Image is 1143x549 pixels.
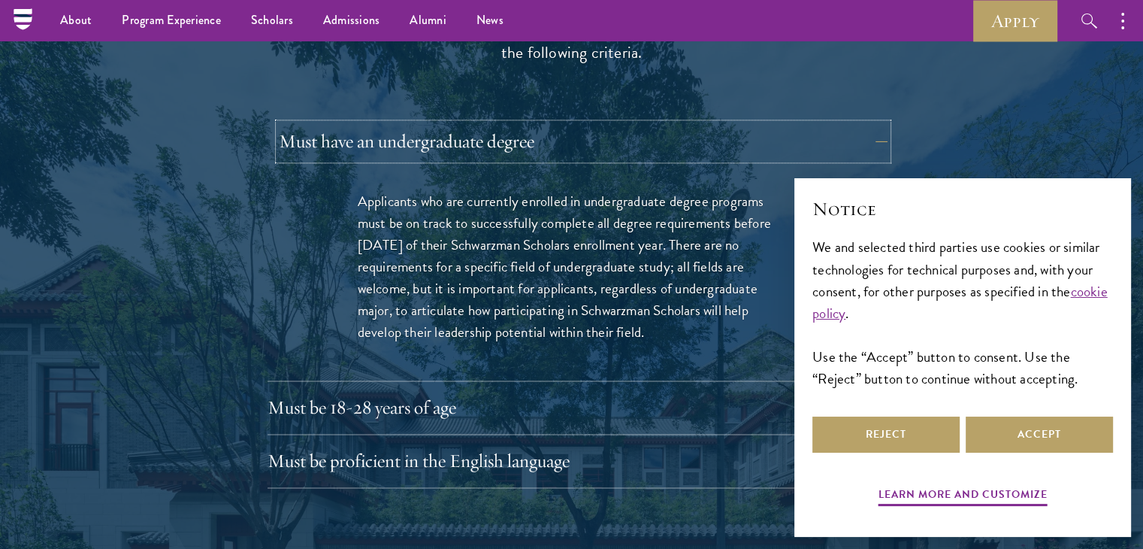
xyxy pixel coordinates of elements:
h2: Notice [812,196,1113,222]
div: We and selected third parties use cookies or similar technologies for technical purposes and, wit... [812,236,1113,389]
p: Applicants who are currently enrolled in undergraduate degree programs must be on track to succes... [358,190,786,343]
button: Must have an undergraduate degree [279,123,887,159]
button: Must be 18-28 years of age [268,390,876,426]
a: cookie policy [812,281,1108,324]
button: Accept [966,417,1113,453]
button: Reject [812,417,960,453]
button: Learn more and customize [878,485,1048,508]
button: Must be proficient in the English language [268,443,876,479]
